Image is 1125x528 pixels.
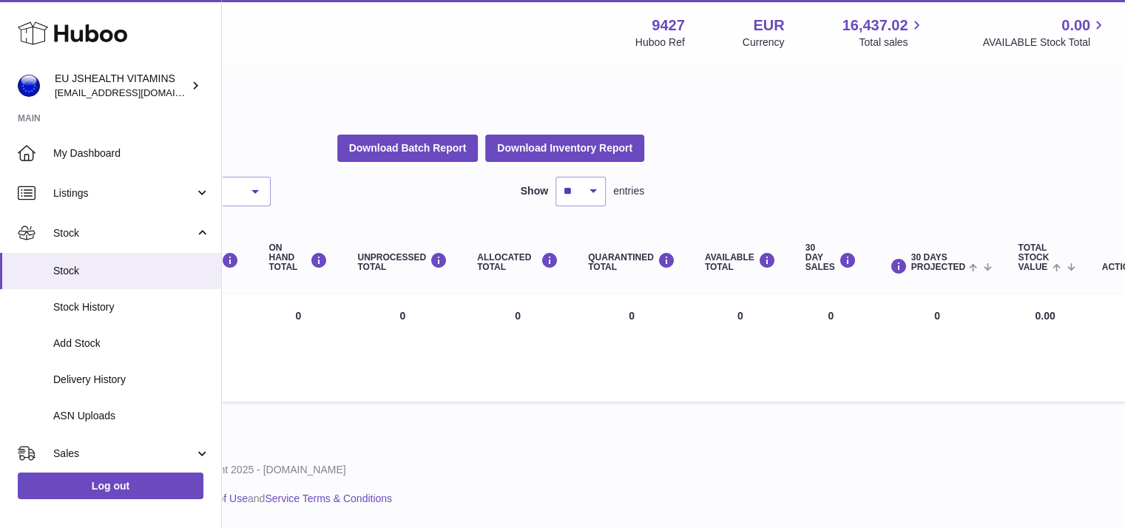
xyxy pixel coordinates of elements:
td: 0 [791,294,871,402]
div: ON HAND Total [268,243,328,273]
div: AVAILABLE Total [705,252,776,272]
td: 0 [871,294,1004,402]
span: Stock [53,226,195,240]
button: Download Batch Report [337,135,479,161]
span: Sales [53,447,195,461]
strong: 9427 [652,16,685,35]
span: ASN Uploads [53,409,210,423]
div: QUARANTINED Total [588,252,675,272]
a: Log out [18,473,203,499]
span: 0.00 [1035,310,1055,322]
span: [EMAIL_ADDRESS][DOMAIN_NAME] [55,87,217,98]
strong: EUR [753,16,784,35]
a: 0.00 AVAILABLE Stock Total [982,16,1107,50]
span: Listings [53,186,195,200]
span: 30 DAYS PROJECTED [911,253,965,272]
button: Download Inventory Report [485,135,644,161]
div: Currency [743,35,785,50]
span: 0 [629,310,635,322]
li: and [68,492,392,506]
td: 0 [254,294,342,402]
span: 16,437.02 [842,16,908,35]
span: Stock [53,264,210,278]
span: Total stock value [1018,243,1049,273]
span: Stock History [53,300,210,314]
label: Show [521,184,548,198]
span: AVAILABLE Stock Total [982,35,1107,50]
td: 0 [342,294,462,402]
a: Service Terms & Conditions [265,493,392,504]
div: Huboo Ref [635,35,685,50]
div: ALLOCATED Total [477,252,558,272]
div: EU JSHEALTH VITAMINS [55,72,188,100]
a: 16,437.02 Total sales [842,16,925,50]
div: UNPROCESSED Total [357,252,447,272]
span: Add Stock [53,336,210,351]
span: Delivery History [53,373,210,387]
span: My Dashboard [53,146,210,160]
span: entries [613,184,644,198]
img: internalAdmin-9427@internal.huboo.com [18,75,40,97]
span: Total sales [859,35,925,50]
div: 30 DAY SALES [805,243,857,273]
td: 0 [462,294,573,402]
td: 0 [690,294,791,402]
span: 0.00 [1061,16,1090,35]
